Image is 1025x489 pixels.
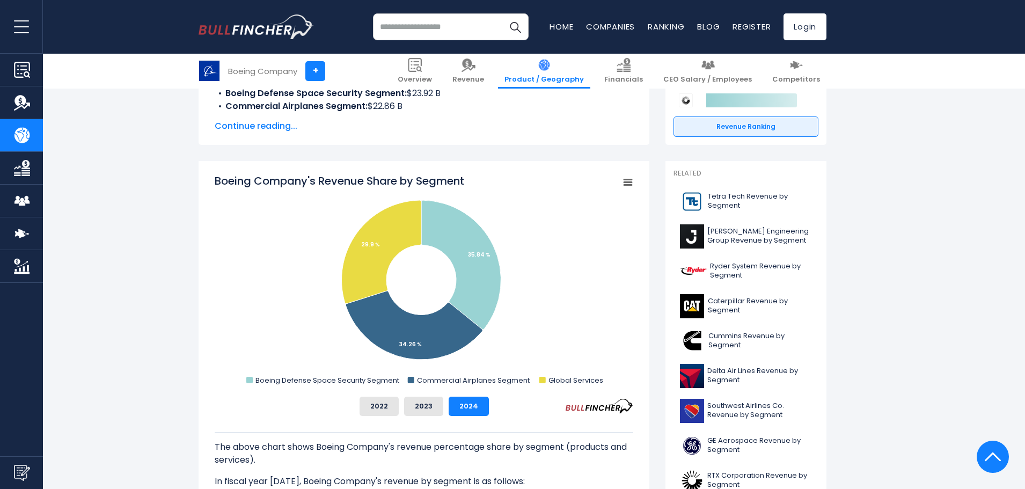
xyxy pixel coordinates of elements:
[707,227,812,245] span: [PERSON_NAME] Engineering Group Revenue by Segment
[598,54,649,89] a: Financials
[673,187,818,216] a: Tetra Tech Revenue by Segment
[673,361,818,391] a: Delta Air Lines Revenue by Segment
[504,75,584,84] span: Product / Geography
[673,291,818,321] a: Caterpillar Revenue by Segment
[199,14,314,39] a: Go to homepage
[680,399,704,423] img: LUV logo
[548,375,603,385] text: Global Services
[228,65,297,77] div: Boeing Company
[680,224,704,249] img: J logo
[766,54,826,89] a: Competitors
[673,326,818,356] a: Cummins Revenue by Segment
[708,192,812,210] span: Tetra Tech Revenue by Segment
[784,13,826,40] a: Login
[215,475,633,488] p: In fiscal year [DATE], Boeing Company's revenue by segment is as follows:
[707,367,812,385] span: Delta Air Lines Revenue by Segment
[673,222,818,251] a: [PERSON_NAME] Engineering Group Revenue by Segment
[225,100,368,112] b: Commercial Airplanes Segment:
[449,397,489,416] button: 2024
[404,397,443,416] button: 2023
[215,87,633,100] li: $23.92 B
[697,21,720,32] a: Blog
[680,434,704,458] img: GE logo
[680,364,704,388] img: DAL logo
[502,13,529,40] button: Search
[398,75,432,84] span: Overview
[215,173,633,388] svg: Boeing Company's Revenue Share by Segment
[586,21,635,32] a: Companies
[417,375,530,385] text: Commercial Airplanes Segment
[673,169,818,178] p: Related
[498,54,590,89] a: Product / Geography
[255,375,399,385] text: Boeing Defense Space Security Segment
[468,251,490,259] tspan: 35.84 %
[550,21,573,32] a: Home
[360,397,399,416] button: 2022
[680,329,705,353] img: CMI logo
[673,116,818,137] a: Revenue Ranking
[215,173,464,188] tspan: Boeing Company's Revenue Share by Segment
[673,396,818,426] a: Southwest Airlines Co. Revenue by Segment
[772,75,820,84] span: Competitors
[199,14,314,39] img: bullfincher logo
[680,294,705,318] img: CAT logo
[604,75,643,84] span: Financials
[708,332,812,350] span: Cummins Revenue by Segment
[679,93,693,107] img: RTX Corporation competitors logo
[452,75,484,84] span: Revenue
[446,54,490,89] a: Revenue
[305,61,325,81] a: +
[680,259,707,283] img: R logo
[708,297,812,315] span: Caterpillar Revenue by Segment
[361,240,380,249] tspan: 29.9 %
[663,75,752,84] span: CEO Salary / Employees
[710,262,812,280] span: Ryder System Revenue by Segment
[648,21,684,32] a: Ranking
[707,402,812,420] span: Southwest Airlines Co. Revenue by Segment
[215,441,633,466] p: The above chart shows Boeing Company's revenue percentage share by segment (products and services).
[657,54,758,89] a: CEO Salary / Employees
[215,120,633,133] span: Continue reading...
[225,87,407,99] b: Boeing Defense Space Security Segment:
[215,100,633,113] li: $22.86 B
[673,431,818,461] a: GE Aerospace Revenue by Segment
[680,189,705,214] img: TTEK logo
[199,61,219,81] img: BA logo
[733,21,771,32] a: Register
[673,257,818,286] a: Ryder System Revenue by Segment
[399,340,422,348] tspan: 34.26 %
[391,54,438,89] a: Overview
[707,436,812,455] span: GE Aerospace Revenue by Segment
